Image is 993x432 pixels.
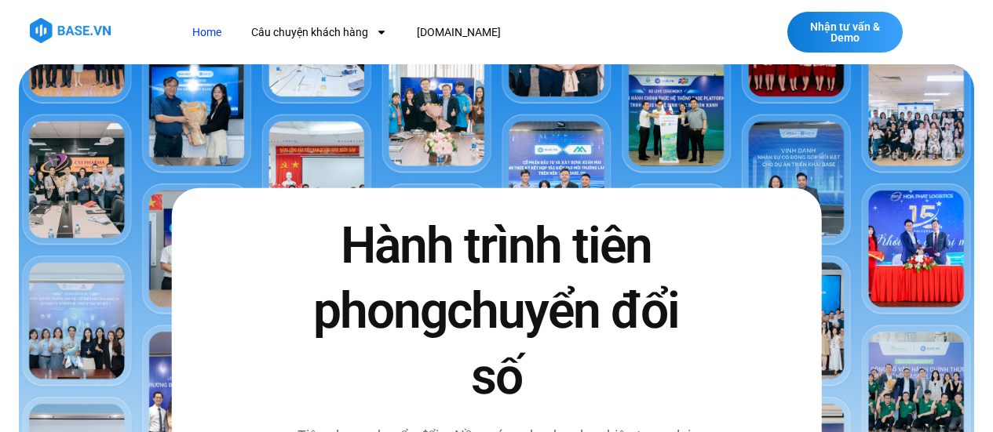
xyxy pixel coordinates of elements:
h2: Hành trình tiên phong [293,213,701,409]
span: Nhận tư vấn & Demo [803,21,887,43]
nav: Menu [181,18,708,47]
a: Home [181,18,233,47]
a: [DOMAIN_NAME] [405,18,513,47]
span: chuyển đổi số [447,281,679,405]
a: Nhận tư vấn & Demo [787,12,903,53]
a: Câu chuyện khách hàng [239,18,399,47]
